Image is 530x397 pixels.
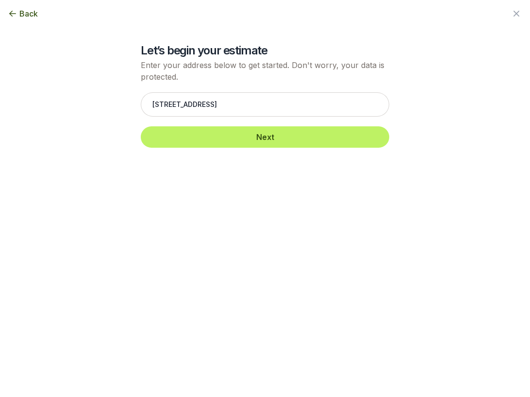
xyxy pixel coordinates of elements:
p: Enter your address below to get started. Don't worry, your data is protected. [141,59,389,83]
span: Back [19,8,38,19]
button: Back [8,8,38,19]
h2: Let’s begin your estimate [141,43,389,58]
input: Enter your address [141,92,389,117]
button: Next [141,126,389,148]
